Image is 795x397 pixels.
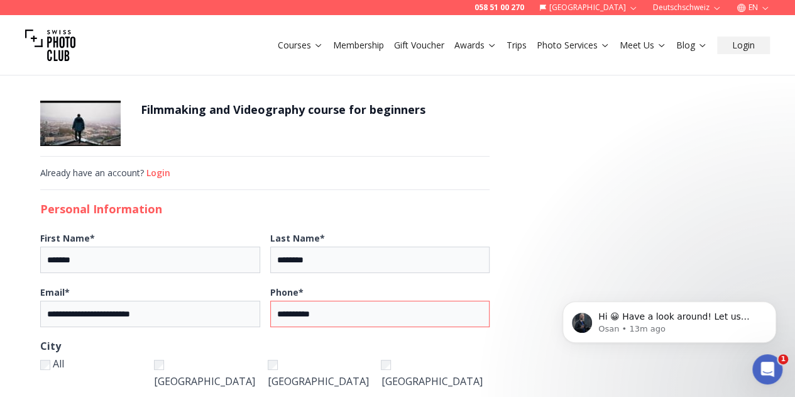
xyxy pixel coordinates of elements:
[474,3,524,13] a: 058 51 00 270
[25,20,75,70] img: Swiss photo club
[544,275,795,363] iframe: Intercom notifications message
[507,39,527,52] a: Trips
[615,36,671,54] button: Meet Us
[40,286,70,298] b: Email *
[717,36,770,54] button: Login
[40,101,121,146] img: Filmmaking and Videography course for beginners
[141,101,425,118] h1: Filmmaking and Videography course for beginners
[676,39,707,52] a: Blog
[333,39,384,52] a: Membership
[40,355,149,390] label: All
[270,247,490,273] input: Last Name*
[268,360,278,370] input: [GEOGRAPHIC_DATA]
[502,36,532,54] button: Trips
[454,39,496,52] a: Awards
[381,355,490,390] label: [GEOGRAPHIC_DATA]
[752,354,782,384] iframe: Intercom live chat
[671,36,712,54] button: Blog
[40,360,50,370] input: All
[154,355,263,390] label: [GEOGRAPHIC_DATA]
[778,354,788,364] span: 1
[40,301,260,327] input: Email*
[620,39,666,52] a: Meet Us
[154,360,164,370] input: [GEOGRAPHIC_DATA]
[532,36,615,54] button: Photo Services
[40,337,490,355] b: City
[40,247,260,273] input: First Name*
[449,36,502,54] button: Awards
[270,301,490,327] input: Phone*
[394,39,444,52] a: Gift Voucher
[270,286,304,298] b: Phone *
[381,360,391,370] input: [GEOGRAPHIC_DATA]
[273,36,328,54] button: Courses
[328,36,389,54] button: Membership
[270,232,325,244] b: Last Name *
[40,200,490,218] h2: Personal Information
[146,167,170,179] button: Login
[268,355,376,390] label: [GEOGRAPHIC_DATA]
[537,39,610,52] a: Photo Services
[40,232,95,244] b: First Name *
[278,39,323,52] a: Courses
[40,167,490,179] div: Already have an account?
[389,36,449,54] button: Gift Voucher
